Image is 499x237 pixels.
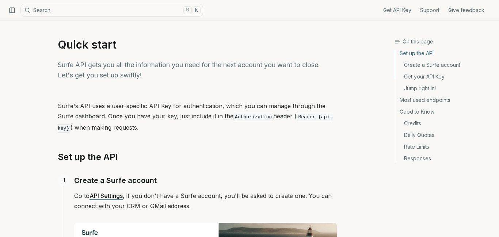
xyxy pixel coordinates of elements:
[20,4,203,17] button: Search⌘K
[58,60,337,80] p: Surfe API gets you all the information you need for the next account you want to close. Let's get...
[7,5,18,16] button: Collapse Sidebar
[74,175,157,186] a: Create a Surfe account
[383,7,411,14] a: Get API Key
[74,191,337,211] p: Go to , if you don't have a Surfe account, you'll be asked to create one. You can connect with yo...
[395,106,493,118] a: Good to Know
[395,38,493,45] h3: On this page
[448,7,484,14] a: Give feedback
[233,113,273,121] code: Authorization
[89,192,123,199] a: API Settings
[58,101,337,134] p: Surfe's API uses a user-specific API Key for authentication, which you can manage through the Sur...
[58,151,118,163] a: Set up the API
[395,59,493,71] a: Create a Surfe account
[395,94,493,106] a: Most used endpoints
[395,153,493,162] a: Responses
[395,71,493,83] a: Get your API Key
[395,118,493,129] a: Credits
[58,38,337,51] h1: Quick start
[395,50,493,59] a: Set up the API
[395,141,493,153] a: Rate Limits
[183,6,191,14] kbd: ⌘
[395,83,493,94] a: Jump right in!
[193,6,201,14] kbd: K
[395,129,493,141] a: Daily Quotas
[420,7,439,14] a: Support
